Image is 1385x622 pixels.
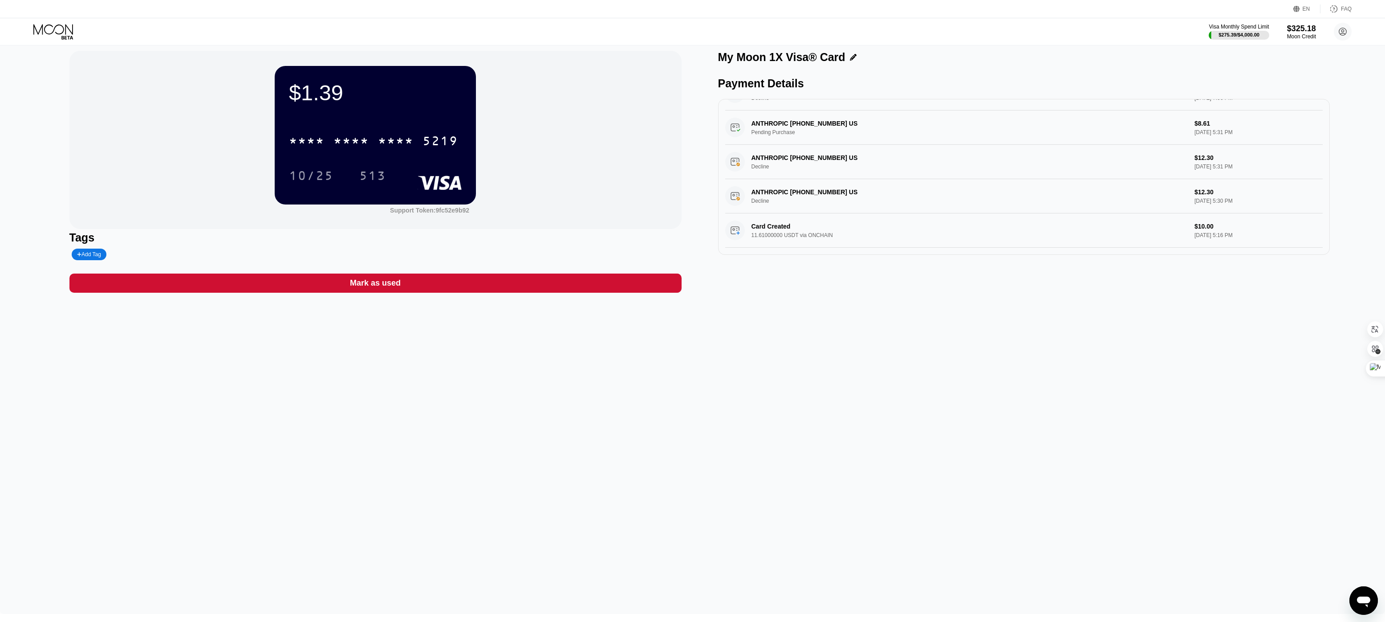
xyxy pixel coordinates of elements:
[1209,24,1269,40] div: Visa Monthly Spend Limit$275.39/$4,000.00
[77,251,101,258] div: Add Tag
[718,51,845,64] div: My Moon 1X Visa® Card
[359,170,386,184] div: 513
[1341,6,1352,12] div: FAQ
[1303,6,1310,12] div: EN
[1287,24,1316,40] div: $325.18Moon Credit
[69,274,682,293] div: Mark as used
[353,164,393,187] div: 513
[350,278,401,288] div: Mark as used
[1218,32,1259,37] div: $275.39 / $4,000.00
[72,249,106,260] div: Add Tag
[1293,4,1320,13] div: EN
[1287,24,1316,33] div: $325.18
[390,207,469,214] div: Support Token:9fc52e9b92
[718,77,1330,90] div: Payment Details
[289,80,462,105] div: $1.39
[422,135,458,149] div: 5219
[1349,586,1378,615] iframe: Кнопка запуска окна обмена сообщениями
[1320,4,1352,13] div: FAQ
[69,231,682,244] div: Tags
[1209,24,1269,30] div: Visa Monthly Spend Limit
[1287,33,1316,40] div: Moon Credit
[289,170,333,184] div: 10/25
[390,207,469,214] div: Support Token: 9fc52e9b92
[282,164,340,187] div: 10/25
